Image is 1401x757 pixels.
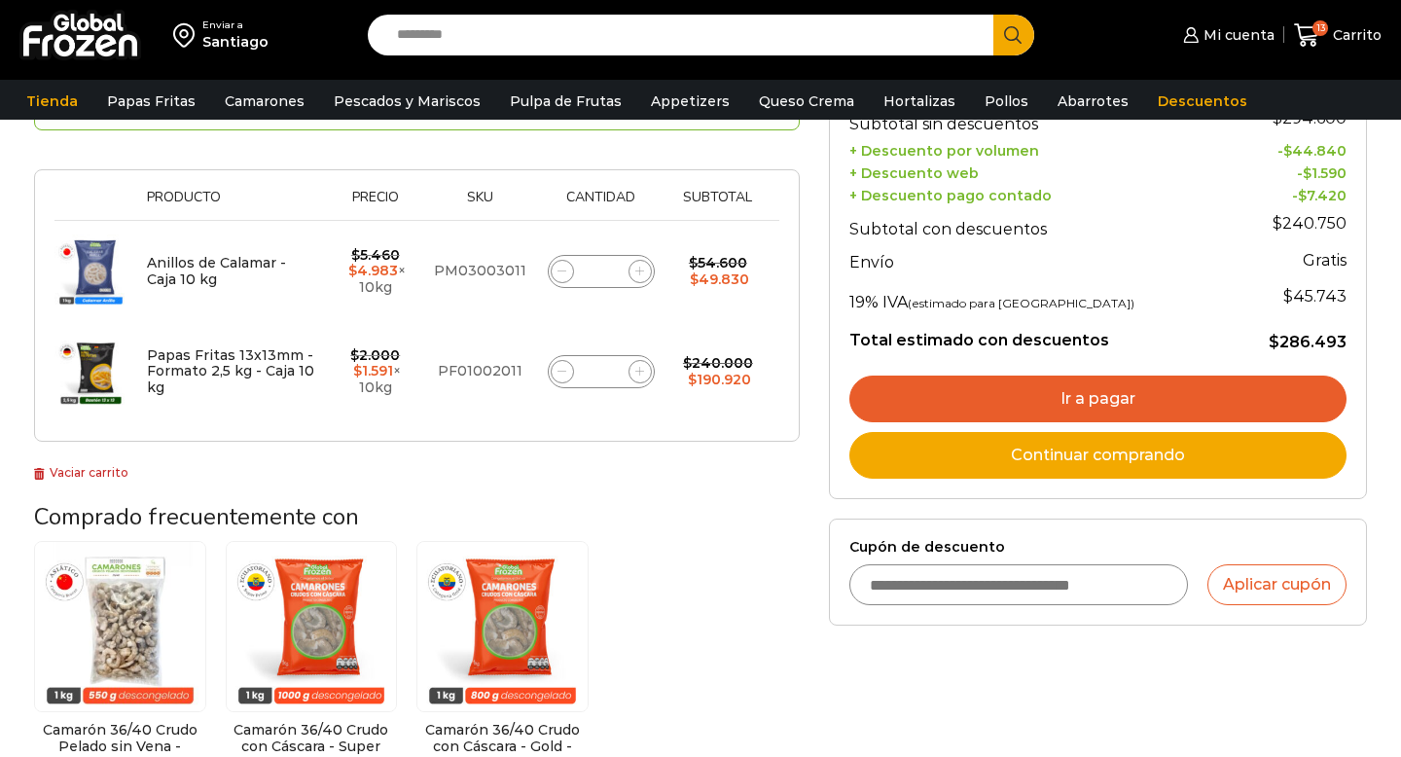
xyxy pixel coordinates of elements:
a: Pulpa de Frutas [500,83,631,120]
button: Search button [993,15,1034,55]
span: $ [690,270,699,288]
th: 19% IVA [849,277,1230,316]
bdi: 2.000 [350,346,400,364]
span: $ [1283,287,1293,306]
a: Papas Fritas 13x13mm - Formato 2,5 kg - Caja 10 kg [147,346,314,397]
a: Appetizers [641,83,739,120]
small: (estimado para [GEOGRAPHIC_DATA]) [908,296,1134,310]
th: Total estimado con descuentos [849,316,1230,353]
td: PF01002011 [424,321,536,421]
th: Cantidad [536,190,666,220]
td: × 10kg [327,321,424,421]
a: Pollos [975,83,1038,120]
bdi: 1.590 [1303,164,1347,182]
th: Producto [137,190,327,220]
a: Ir a pagar [849,376,1347,422]
a: Mi cuenta [1178,16,1274,54]
input: Product quantity [588,358,615,385]
bdi: 54.600 [689,254,747,271]
td: × 10kg [327,221,424,322]
button: Aplicar cupón [1207,564,1347,605]
div: Santiago [202,32,269,52]
input: Product quantity [588,258,615,285]
span: $ [1283,142,1292,160]
a: Continuar comprando [849,432,1347,479]
td: - [1229,160,1347,182]
span: Mi cuenta [1199,25,1275,45]
td: - [1229,138,1347,161]
bdi: 49.830 [690,270,749,288]
span: $ [1273,109,1282,127]
span: $ [683,354,692,372]
th: Precio [327,190,424,220]
a: 13 Carrito [1294,13,1382,58]
span: $ [350,346,359,364]
span: $ [353,362,362,379]
bdi: 190.920 [688,371,751,388]
span: $ [1303,164,1311,182]
td: - [1229,182,1347,204]
bdi: 4.983 [348,262,398,279]
span: 45.743 [1283,287,1347,306]
th: + Descuento por volumen [849,138,1230,161]
span: Carrito [1328,25,1382,45]
a: Vaciar carrito [34,465,128,480]
th: + Descuento pago contado [849,182,1230,204]
a: Tienda [17,83,88,120]
bdi: 1.591 [353,362,393,379]
span: $ [1273,214,1282,233]
span: $ [689,254,698,271]
bdi: 286.493 [1269,333,1347,351]
th: Envío [849,243,1230,277]
bdi: 7.420 [1298,187,1347,204]
th: Subtotal [666,190,770,220]
span: $ [1269,333,1279,351]
span: Comprado frecuentemente con [34,501,359,532]
a: Papas Fritas [97,83,205,120]
span: $ [351,246,360,264]
span: $ [1298,187,1307,204]
a: Camarones [215,83,314,120]
a: Queso Crema [749,83,864,120]
bdi: 240.750 [1273,214,1347,233]
th: + Descuento web [849,160,1230,182]
a: Anillos de Calamar - Caja 10 kg [147,254,286,288]
td: PM03003011 [424,221,536,322]
span: $ [688,371,697,388]
a: Hortalizas [874,83,965,120]
a: Descuentos [1148,83,1257,120]
img: address-field-icon.svg [173,18,202,52]
strong: Gratis [1303,251,1347,270]
div: Enviar a [202,18,269,32]
bdi: 240.000 [683,354,753,372]
span: 13 [1312,20,1328,36]
label: Cupón de descuento [849,539,1347,556]
a: Abarrotes [1048,83,1138,120]
a: Pescados y Mariscos [324,83,490,120]
th: Sku [424,190,536,220]
bdi: 294.600 [1273,109,1347,127]
bdi: 44.840 [1283,142,1347,160]
th: Subtotal con descuentos [849,204,1230,243]
span: $ [348,262,357,279]
bdi: 5.460 [351,246,400,264]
